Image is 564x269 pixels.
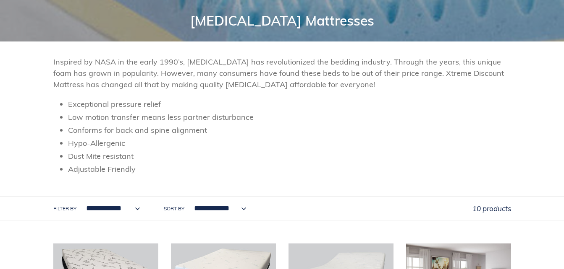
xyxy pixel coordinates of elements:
[68,124,511,136] li: Conforms for back and spine alignment
[164,205,184,212] label: Sort by
[68,163,511,175] li: Adjustable Friendly
[68,150,511,162] li: Dust Mite resistant
[68,111,511,123] li: Low motion transfer means less partner disturbance
[190,12,374,29] span: [MEDICAL_DATA] Mattresses
[472,204,511,213] span: 10 products
[53,56,511,90] p: Inspired by NASA in the early 1990’s, [MEDICAL_DATA] has revolutionized the bedding industry. Thr...
[68,137,511,149] li: Hypo-Allergenic
[68,98,511,110] li: Exceptional pressure relief
[53,205,76,212] label: Filter by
